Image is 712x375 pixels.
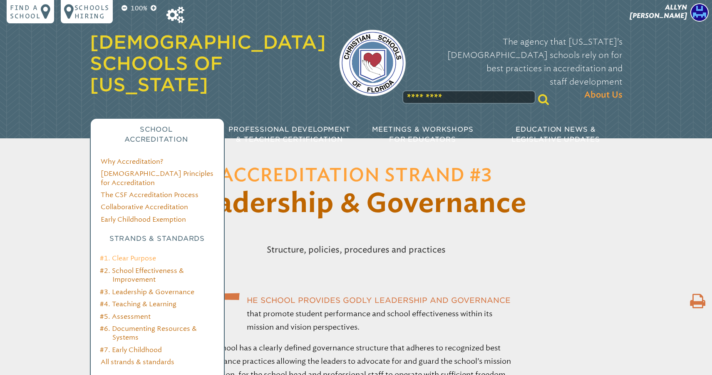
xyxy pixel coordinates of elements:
span: Professional Development & Teacher Certification [228,125,350,143]
span: Meetings & Workshops for Educators [372,125,474,143]
a: Early Childhood Exemption [101,215,186,223]
a: #2. School Effectiveness & Improvement [100,267,184,283]
h3: Strands & Standards [101,234,214,244]
a: #4. Teaching & Learning [100,300,176,308]
p: The agency that [US_STATE]’s [DEMOGRAPHIC_DATA] schools rely on for best practices in accreditati... [419,35,623,102]
a: Collaborative Accreditation [101,203,188,211]
span: Education News & Legislative Updates [511,125,600,143]
img: csf-logo-web-colors.png [339,30,406,96]
span: About Us [584,88,623,102]
a: [DEMOGRAPHIC_DATA] Schools of [US_STATE] [90,31,326,95]
span: Accreditation Strand #3 [220,167,492,185]
p: Schools Hiring [74,3,109,20]
span: School Accreditation [124,125,188,143]
img: a54426be94052344887f6ad0d596e897 [690,3,709,22]
p: he school provides godly leadership and governance that promote student performance and school ef... [199,294,514,334]
a: #6. Documenting Resources & Systems [100,325,197,341]
a: Why Accreditation? [101,157,163,165]
a: #5. Assessment [100,312,151,320]
a: [DEMOGRAPHIC_DATA] Principles for Accreditation [101,170,213,186]
span: Leadership & Governance [186,191,526,217]
p: 100% [129,3,149,13]
p: Structure, policies, procedures and practices [181,240,531,260]
p: Find a school [10,3,41,20]
a: #7. Early Childhood [100,346,162,354]
a: The CSF Accreditation Process [101,191,198,199]
a: #3. Leadership & Governance [100,288,194,296]
a: #1. Clear Purpose [100,254,156,262]
span: Allyn [PERSON_NAME] [630,3,687,20]
a: All strands & standards [101,358,174,366]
